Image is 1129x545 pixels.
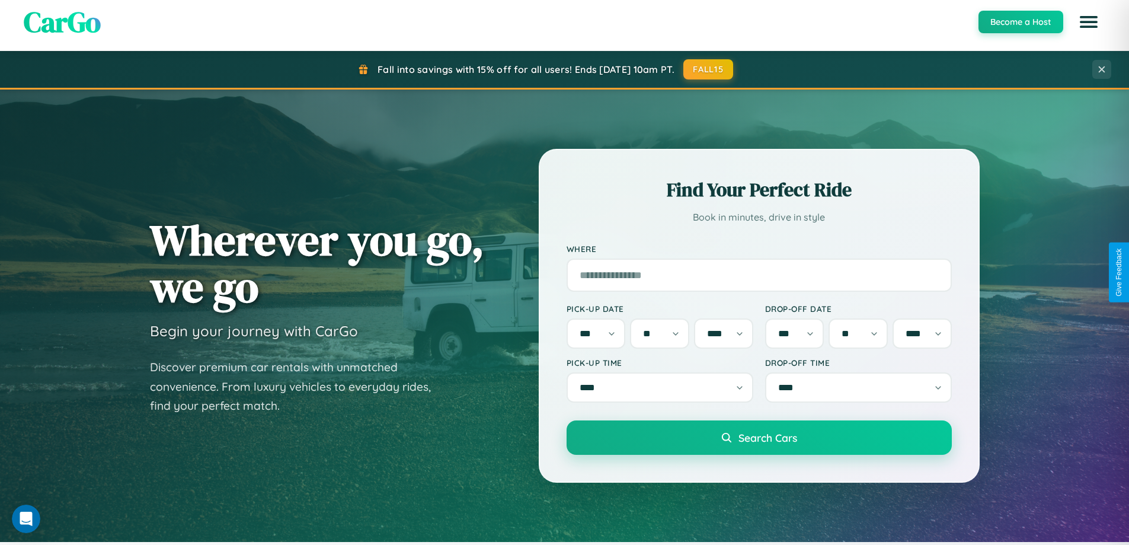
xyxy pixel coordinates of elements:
h2: Find Your Perfect Ride [567,177,952,203]
label: Drop-off Date [765,304,952,314]
button: Search Cars [567,420,952,455]
label: Pick-up Date [567,304,753,314]
label: Where [567,244,952,254]
iframe: Intercom live chat [12,505,40,533]
button: Open menu [1072,5,1105,39]
p: Book in minutes, drive in style [567,209,952,226]
div: Give Feedback [1115,248,1123,297]
h3: Begin your journey with CarGo [150,322,358,340]
p: Discover premium car rentals with unmatched convenience. From luxury vehicles to everyday rides, ... [150,358,446,416]
label: Drop-off Time [765,358,952,368]
span: CarGo [24,2,101,42]
h1: Wherever you go, we go [150,216,484,310]
label: Pick-up Time [567,358,753,368]
button: Become a Host [978,11,1063,33]
span: Fall into savings with 15% off for all users! Ends [DATE] 10am PT. [378,63,674,75]
span: Search Cars [738,431,797,444]
button: FALL15 [683,59,733,79]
